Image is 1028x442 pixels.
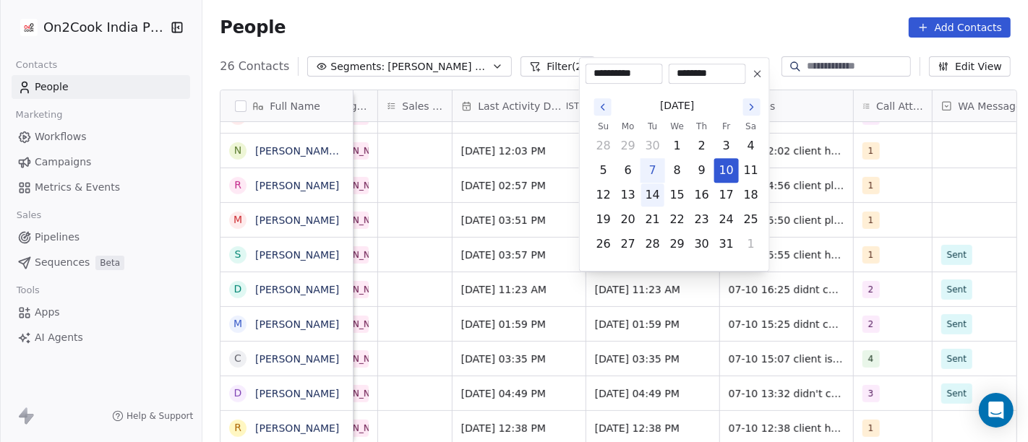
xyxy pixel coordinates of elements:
button: Friday, October 31st, 2025 [715,233,738,256]
button: Wednesday, October 22nd, 2025 [666,208,689,231]
th: Tuesday [641,119,665,134]
button: Sunday, September 28th, 2025 [592,134,615,157]
th: Monday [616,119,641,134]
button: Wednesday, October 1st, 2025 [666,134,689,157]
button: Friday, October 3rd, 2025 [715,134,738,157]
button: Friday, October 10th, 2025, selected [715,159,738,182]
th: Saturday [739,119,763,134]
button: Thursday, October 9th, 2025 [690,159,714,182]
th: Thursday [690,119,714,134]
button: Go to the Next Month [743,98,761,116]
button: Tuesday, October 21st, 2025 [641,208,664,231]
button: Monday, October 27th, 2025 [617,233,640,256]
button: Thursday, October 2nd, 2025 [690,134,714,157]
button: Wednesday, October 15th, 2025 [666,183,689,207]
table: October 2025 [591,119,763,256]
button: Thursday, October 23rd, 2025 [690,208,714,231]
button: Saturday, October 25th, 2025 [740,208,763,231]
button: Sunday, October 5th, 2025 [592,159,615,182]
button: Tuesday, October 28th, 2025 [641,233,664,256]
button: Today, Tuesday, October 7th, 2025 [641,159,664,182]
button: Thursday, October 30th, 2025 [690,233,714,256]
button: Sunday, October 26th, 2025 [592,233,615,256]
button: Tuesday, September 30th, 2025 [641,134,664,157]
button: Monday, October 20th, 2025 [617,208,640,231]
button: Wednesday, October 8th, 2025 [666,159,689,182]
th: Sunday [591,119,616,134]
button: Saturday, October 11th, 2025 [740,159,763,182]
button: Friday, October 24th, 2025 [715,208,738,231]
button: Thursday, October 16th, 2025 [690,183,714,207]
button: Monday, September 29th, 2025 [617,134,640,157]
th: Wednesday [665,119,690,134]
th: Friday [714,119,739,134]
button: Monday, October 6th, 2025 [617,159,640,182]
button: Monday, October 13th, 2025 [617,183,640,207]
button: Go to the Previous Month [594,98,612,116]
button: Friday, October 17th, 2025 [715,183,738,207]
button: Saturday, October 4th, 2025 [740,134,763,157]
button: Sunday, October 19th, 2025 [592,208,615,231]
button: Saturday, October 18th, 2025 [740,183,763,207]
button: Tuesday, October 14th, 2025 [641,183,664,207]
button: Saturday, November 1st, 2025 [740,233,763,256]
button: Wednesday, October 29th, 2025 [666,233,689,256]
span: [DATE] [660,98,694,113]
button: Sunday, October 12th, 2025 [592,183,615,207]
